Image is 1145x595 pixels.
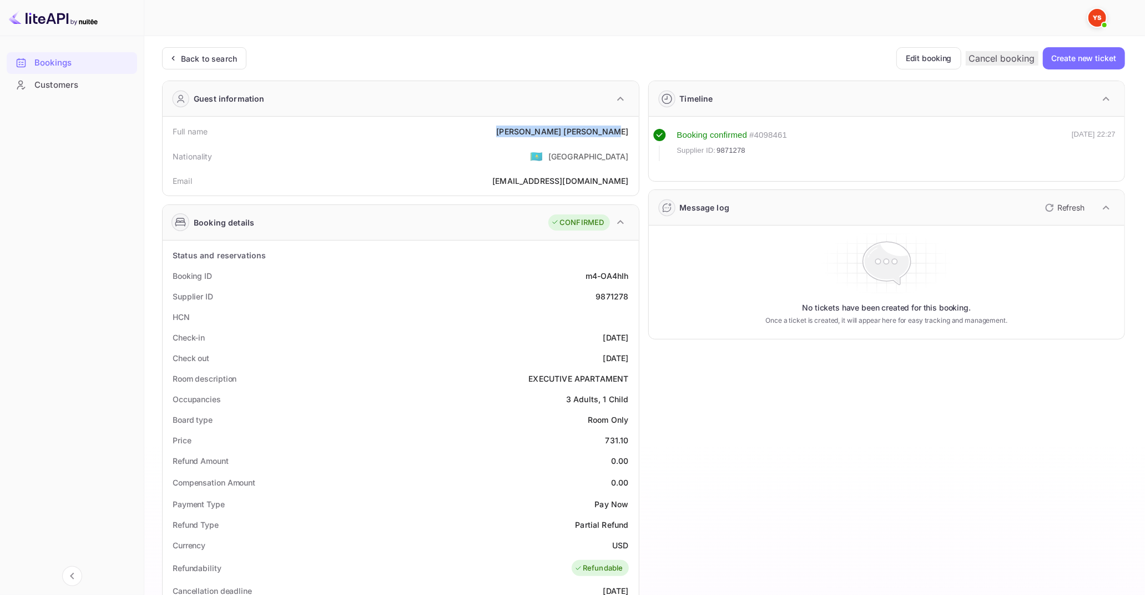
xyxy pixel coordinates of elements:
[749,129,787,142] div: # 4098461
[492,175,628,187] div: [EMAIL_ADDRESS][DOMAIN_NAME]
[173,393,221,405] div: Occupancies
[34,79,132,92] div: Customers
[612,539,628,551] div: USD
[1038,199,1089,217] button: Refresh
[596,291,628,302] div: 9871278
[173,373,236,384] div: Room description
[173,455,229,467] div: Refund Amount
[7,52,137,74] div: Bookings
[758,316,1015,326] p: Once a ticket is created, it will appear here for easy tracking and management.
[586,270,628,282] div: m4-OA4hIh
[173,434,191,446] div: Price
[1043,47,1125,69] button: Create new ticket
[7,74,137,95] a: Customers
[173,562,221,574] div: Refundability
[611,455,629,467] div: 0.00
[551,217,604,228] div: CONFIRMED
[1057,202,1085,213] p: Refresh
[606,434,629,446] div: 731.10
[173,539,205,551] div: Currency
[603,352,629,364] div: [DATE]
[1088,9,1106,27] img: Yandex Support
[574,563,623,574] div: Refundable
[173,175,192,187] div: Email
[173,332,205,343] div: Check-in
[680,93,713,104] div: Timeline
[896,47,961,69] button: Edit booking
[173,151,213,162] div: Nationality
[173,352,209,364] div: Check out
[173,311,190,323] div: HCN
[181,53,237,64] div: Back to search
[7,52,137,73] a: Bookings
[548,151,629,162] div: [GEOGRAPHIC_DATA]
[173,270,212,282] div: Booking ID
[173,477,255,488] div: Compensation Amount
[1072,129,1116,161] div: [DATE] 22:27
[173,414,213,426] div: Board type
[680,202,730,213] div: Message log
[717,145,745,156] span: 9871278
[173,519,219,531] div: Refund Type
[173,291,213,302] div: Supplier ID
[9,9,98,27] img: LiteAPI logo
[529,373,629,384] div: EXECUTIVE APARTAMENT
[194,93,265,104] div: Guest information
[594,498,628,510] div: Pay Now
[173,498,225,510] div: Payment Type
[34,57,132,69] div: Bookings
[530,146,543,166] span: United States
[173,249,266,261] div: Status and reservations
[7,74,137,96] div: Customers
[966,51,1038,66] button: Cancel booking
[677,129,748,142] div: Booking confirmed
[611,477,629,488] div: 0.00
[194,217,254,228] div: Booking details
[588,414,628,426] div: Room Only
[566,393,629,405] div: 3 Adults, 1 Child
[575,519,628,531] div: Partial Refund
[603,332,629,343] div: [DATE]
[802,302,971,313] p: No tickets have been created for this booking.
[62,566,82,586] button: Collapse navigation
[677,145,716,156] span: Supplier ID:
[496,126,628,137] div: [PERSON_NAME] [PERSON_NAME]
[173,126,208,137] div: Full name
